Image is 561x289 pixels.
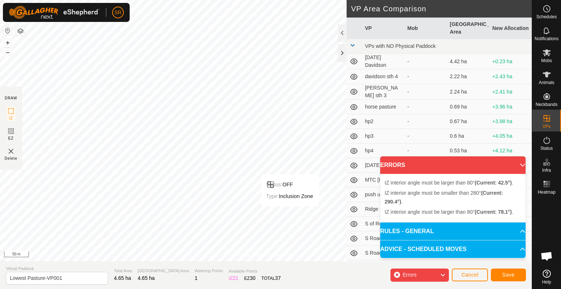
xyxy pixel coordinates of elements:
div: - [407,147,444,155]
p-accordion-header: ADVICE - SCHEDULED MOVES [380,240,526,258]
span: [GEOGRAPHIC_DATA] Area [138,268,189,274]
td: S Road 2 [362,246,404,261]
span: Schedules [536,15,557,19]
div: - [407,73,444,80]
span: Save [502,272,515,278]
span: 30 [250,275,256,281]
span: Watering Points [195,268,223,274]
td: 2.22 ha [447,69,489,84]
span: 4.65 ha [138,275,155,281]
td: hp4 [362,144,404,158]
span: Delete [5,156,18,161]
span: Heatmap [538,190,556,194]
td: +4.05 ha [489,129,532,144]
td: -0.29 ha [489,261,532,275]
td: S Road 1 [362,231,404,246]
td: [DATE] [362,158,404,173]
h2: VP Area Comparison [351,4,532,13]
p-accordion-content: ERRORS [380,174,526,222]
span: RULES - GENERAL [380,227,434,236]
div: Inclusion Zone [266,192,313,201]
td: +4.12 ha [489,144,532,158]
span: 21 [233,275,238,281]
span: Cancel [461,272,478,278]
td: +0.23 ha [489,54,532,69]
span: Infra [542,168,551,172]
span: Help [542,280,551,284]
td: +2.43 ha [489,69,532,84]
td: +2.41 ha [489,84,532,100]
div: - [407,88,444,96]
p-accordion-header: RULES - GENERAL [380,223,526,240]
td: 0.69 ha [447,100,489,114]
b: (Current: 78.1°) [475,209,512,215]
b: (Current: 42.5°) [475,180,512,186]
p-accordion-header: ERRORS [380,156,526,174]
td: push up [362,187,404,202]
a: Privacy Policy [237,252,264,258]
span: VPs with NO Physical Paddock [365,43,436,49]
button: Cancel [452,269,488,281]
span: IZ interior angle must be larger than 80° . [385,209,513,215]
img: Gallagher Logo [9,6,100,19]
span: 37 [275,275,281,281]
td: horse pasture [362,100,404,114]
div: DRAW [5,95,17,101]
span: 4.65 ha [114,275,131,281]
button: Save [491,269,526,281]
span: EZ [8,136,14,141]
span: IZ interior angle must be larger than 80° . [385,180,513,186]
div: TOTAL [262,274,281,282]
td: 0.67 ha [447,114,489,129]
div: - [407,58,444,65]
td: S Road 3 [362,261,404,275]
span: 1 [195,275,198,281]
td: 2.24 ha [447,84,489,100]
div: Open chat [536,245,558,267]
span: ERRORS [380,161,405,170]
td: 4.42 ha [447,54,489,69]
span: IZ interior angle must be smaller than 280° . [385,190,503,205]
button: + [3,38,12,47]
span: SR [114,9,121,16]
td: 0.6 ha [447,129,489,144]
span: IZ [9,115,13,121]
td: 0.53 ha [447,144,489,158]
th: New Allocation [489,18,532,39]
td: hp3 [362,129,404,144]
span: Animals [539,80,554,85]
button: – [3,48,12,57]
td: [PERSON_NAME] sth 3 [362,84,404,100]
button: Reset Map [3,26,12,35]
td: Ridge Property [362,202,404,217]
a: Help [532,267,561,287]
span: Mobs [541,58,552,63]
td: [DATE] Davidson [362,54,404,69]
span: Neckbands [535,102,557,107]
th: [GEOGRAPHIC_DATA] Area [447,18,489,39]
td: MTC [DATE] [362,173,404,187]
button: Map Layers [16,27,25,35]
div: IZ [229,274,238,282]
td: hp2 [362,114,404,129]
div: - [407,118,444,125]
td: davidson sth 4 [362,69,404,84]
div: - [407,132,444,140]
span: VPs [542,124,550,129]
img: VP [7,147,15,156]
span: Errors [402,272,416,278]
th: VP [362,18,404,39]
td: +3.96 ha [489,100,532,114]
th: Mob [404,18,447,39]
div: EZ [244,274,256,282]
td: S of Road Big [362,217,404,231]
span: ADVICE - SCHEDULED MOVES [380,245,466,254]
td: 4.94 ha [447,261,489,275]
span: Available Points [229,268,280,274]
td: +3.98 ha [489,114,532,129]
span: Status [540,146,553,151]
label: Type: [266,193,279,199]
div: OFF [266,180,313,189]
span: Virtual Paddock [6,266,108,272]
div: - [407,103,444,111]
